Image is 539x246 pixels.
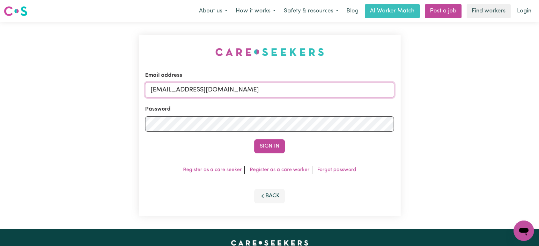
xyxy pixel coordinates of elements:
[4,5,27,17] img: Careseekers logo
[513,4,535,18] a: Login
[467,4,511,18] a: Find workers
[183,167,242,172] a: Register as a care seeker
[145,105,171,113] label: Password
[254,189,285,203] button: Back
[145,82,394,98] input: Email address
[513,221,534,241] iframe: Button to launch messaging window
[195,4,232,18] button: About us
[232,4,280,18] button: How it works
[317,167,356,172] a: Forgot password
[250,167,309,172] a: Register as a care worker
[343,4,362,18] a: Blog
[254,139,285,153] button: Sign In
[365,4,420,18] a: AI Worker Match
[145,71,182,80] label: Email address
[4,4,27,18] a: Careseekers logo
[425,4,461,18] a: Post a job
[231,240,308,245] a: Careseekers home page
[280,4,343,18] button: Safety & resources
